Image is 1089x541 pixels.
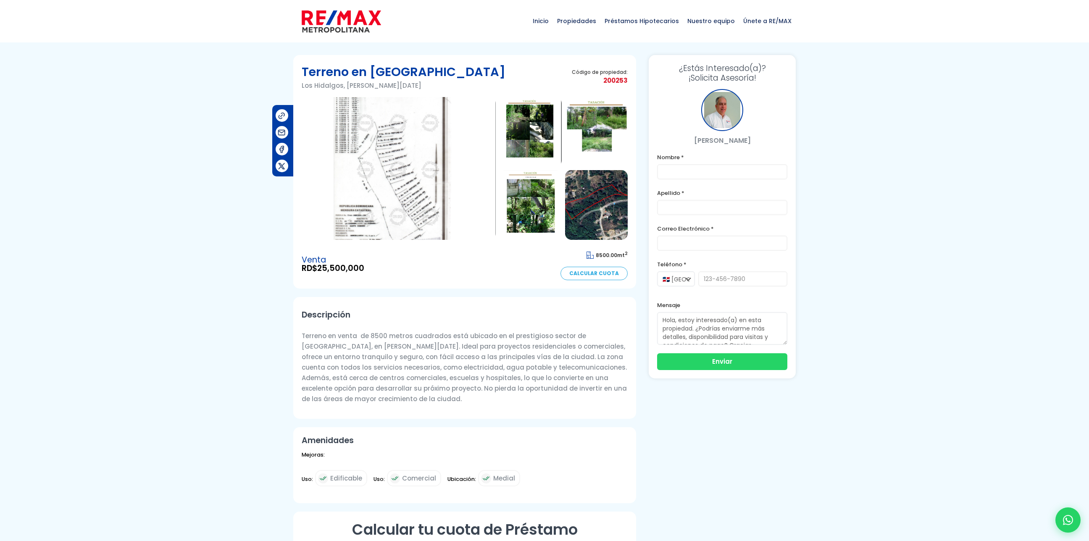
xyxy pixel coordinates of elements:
span: 25,500,000 [317,263,364,274]
label: Nombre * [657,152,787,163]
img: Compartir [277,162,286,171]
img: check icon [390,473,400,483]
span: Mejoras: [302,449,325,466]
span: Nuestro equipo [683,8,739,34]
p: Los Hidalgos, [PERSON_NAME][DATE] [302,80,505,91]
img: Terreno en Los Hidalgos [565,97,628,167]
span: Medial [493,473,515,483]
img: check icon [318,473,328,483]
textarea: Hola, estoy interesado(a) en esta propiedad. ¿Podrías enviarme más detalles, disponibilidad para ... [657,312,787,345]
input: 123-456-7890 [698,271,787,286]
p: Terreno en venta de 8500 metros cuadrados está ubicado en el prestigioso sector de [GEOGRAPHIC_DA... [302,331,628,404]
span: Préstamos Hipotecarios [600,8,683,34]
img: Compartir [277,111,286,120]
button: Enviar [657,353,787,370]
img: check icon [481,473,491,483]
h2: Calcular tu cuota de Préstamo [302,520,628,539]
p: [PERSON_NAME] [657,135,787,146]
span: 200253 [572,75,628,86]
h1: Terreno en [GEOGRAPHIC_DATA] [302,63,505,80]
span: ¿Estás Interesado(a)? [657,63,787,73]
span: Uso: [374,474,385,490]
img: Compartir [277,128,286,137]
span: Código de propiedad: [572,69,628,75]
span: 8500.00 [596,252,617,259]
span: Inicio [529,8,553,34]
sup: 2 [625,250,628,257]
span: RD$ [302,264,364,273]
label: Apellido * [657,188,787,198]
label: Correo Electrónico * [657,223,787,234]
img: Compartir [277,145,286,154]
img: Terreno en Los Hidalgos [499,97,562,167]
h3: ¡Solicita Asesoría! [657,63,787,83]
img: Terreno en Los Hidalgos [499,170,562,240]
a: Calcular Cuota [560,267,628,280]
span: Propiedades [553,8,600,34]
span: Ubicación: [447,474,476,490]
img: Terreno en Los Hidalgos [565,170,628,240]
span: mt [587,252,628,259]
img: Terreno en Los Hidalgos [302,97,496,240]
span: Edificable [330,473,362,483]
img: remax-metropolitana-logo [302,9,381,34]
h2: Amenidades [302,436,628,445]
label: Mensaje [657,300,787,310]
span: Únete a RE/MAX [739,8,796,34]
span: Venta [302,256,364,264]
span: Uso: [302,474,313,490]
label: Teléfono * [657,259,787,270]
div: Enrique Perez [701,89,743,131]
h2: Descripción [302,305,628,324]
span: Comercial [402,473,436,483]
